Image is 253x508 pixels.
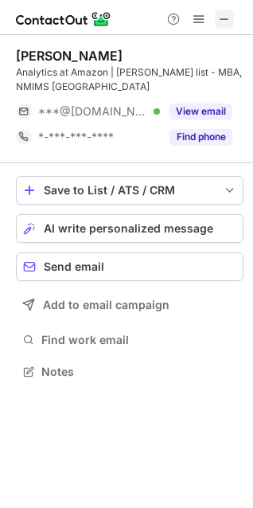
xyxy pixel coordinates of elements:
span: Find work email [41,333,237,347]
span: Send email [44,260,104,273]
span: Add to email campaign [43,299,169,311]
span: Notes [41,365,237,379]
button: Reveal Button [169,129,232,145]
button: Send email [16,252,243,281]
button: Notes [16,361,243,383]
button: Find work email [16,329,243,351]
div: Analytics at Amazon | [PERSON_NAME] list - MBA, NMIMS [GEOGRAPHIC_DATA] [16,65,243,94]
div: [PERSON_NAME] [16,48,123,64]
button: Add to email campaign [16,291,243,319]
span: ***@[DOMAIN_NAME] [38,104,148,119]
div: Save to List / ATS / CRM [44,184,216,197]
button: Reveal Button [169,104,232,119]
button: save-profile-one-click [16,176,243,205]
img: ContactOut v5.3.10 [16,10,111,29]
span: AI write personalized message [44,222,213,235]
button: AI write personalized message [16,214,243,243]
